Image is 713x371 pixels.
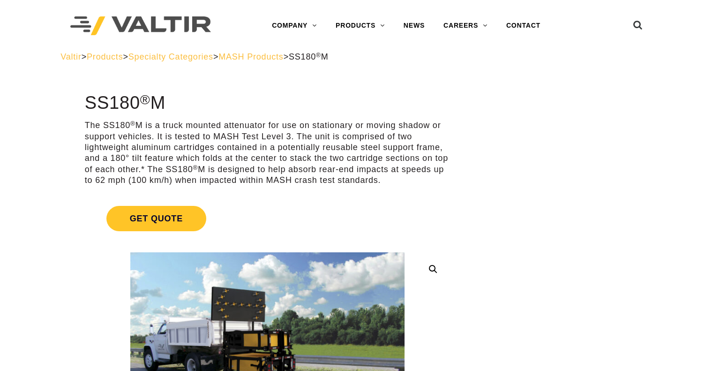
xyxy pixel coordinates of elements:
a: COMPANY [263,16,326,35]
a: CONTACT [497,16,550,35]
sup: ® [316,52,321,59]
div: > > > > [60,52,653,62]
a: CAREERS [434,16,497,35]
a: Products [87,52,123,61]
h1: SS180 M [85,93,450,113]
a: Specialty Categories [128,52,213,61]
img: Valtir [70,16,211,36]
span: SS180 M [289,52,329,61]
span: Get Quote [106,206,206,231]
a: MASH Products [218,52,283,61]
a: NEWS [394,16,434,35]
a: Get Quote [85,195,450,242]
p: The SS180 M is a truck mounted attenuator for use on stationary or moving shadow or support vehic... [85,120,450,186]
sup: ® [130,120,135,127]
a: PRODUCTS [326,16,394,35]
sup: ® [140,92,150,107]
sup: ® [193,164,198,171]
a: Valtir [60,52,81,61]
